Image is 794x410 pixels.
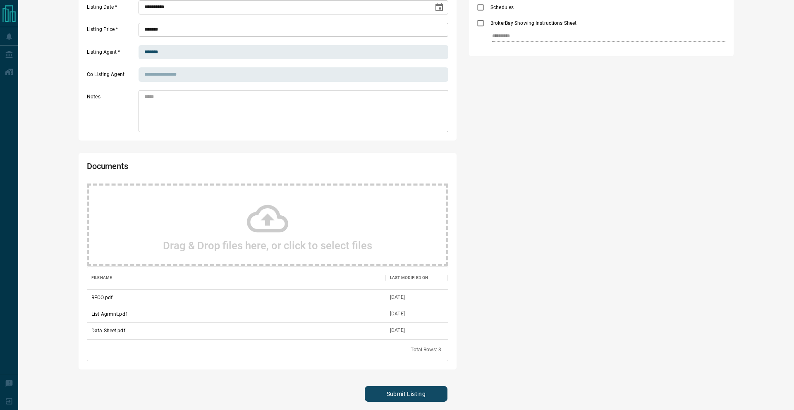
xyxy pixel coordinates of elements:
div: Total Rows: 3 [411,346,441,353]
label: Notes [87,93,136,132]
p: Data Sheet.pdf [91,327,125,334]
span: BrokerBay Showing Instructions Sheet [488,19,579,27]
div: Aug 18, 2025 [390,327,405,334]
label: Co Listing Agent [87,71,136,82]
div: Filename [87,266,386,289]
input: checklist input [492,31,708,42]
label: Listing Price [87,26,136,37]
h2: Drag & Drop files here, or click to select files [163,239,372,252]
label: Listing Agent [87,49,136,60]
div: Drag & Drop files here, or click to select files [87,184,448,266]
div: Last Modified On [386,266,448,289]
p: RECO.pdf [91,294,112,301]
div: Aug 18, 2025 [390,294,405,301]
span: Schedules [488,4,516,11]
h2: Documents [87,161,304,175]
label: Listing Date [87,4,136,14]
p: List Agrmnt.pdf [91,310,127,318]
button: Submit Listing [365,386,447,402]
div: Aug 18, 2025 [390,310,405,317]
div: Filename [91,266,112,289]
div: Last Modified On [390,266,428,289]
